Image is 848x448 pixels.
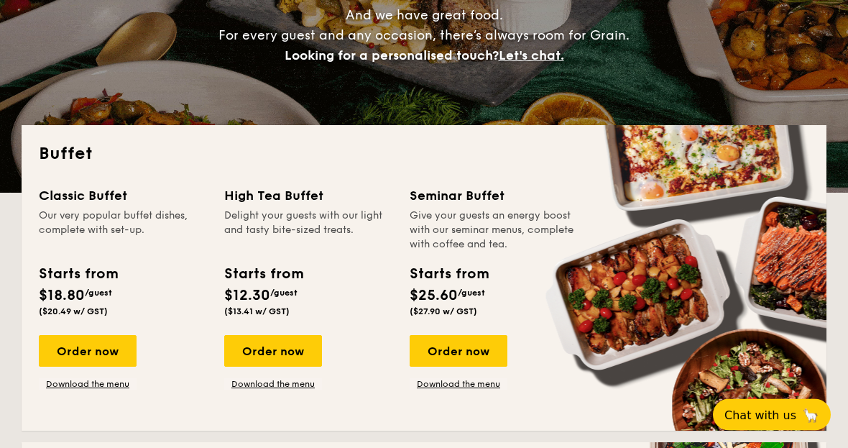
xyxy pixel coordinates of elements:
[218,8,630,64] span: And we have great food. For every guest and any occasion, there’s always room for Grain.
[39,288,85,305] span: $18.80
[39,307,108,317] span: ($20.49 w/ GST)
[410,264,488,285] div: Starts from
[39,143,809,166] h2: Buffet
[410,307,477,317] span: ($27.90 w/ GST)
[224,264,303,285] div: Starts from
[224,288,270,305] span: $12.30
[224,209,392,252] div: Delight your guests with our light and tasty bite-sized treats.
[39,379,137,390] a: Download the menu
[224,307,290,317] span: ($13.41 w/ GST)
[39,186,207,206] div: Classic Buffet
[410,379,507,390] a: Download the menu
[713,399,831,431] button: Chat with us🦙
[224,336,322,367] div: Order now
[39,209,207,252] div: Our very popular buffet dishes, complete with set-up.
[270,288,298,298] span: /guest
[39,264,117,285] div: Starts from
[458,288,485,298] span: /guest
[39,336,137,367] div: Order now
[85,288,112,298] span: /guest
[410,209,578,252] div: Give your guests an energy boost with our seminar menus, complete with coffee and tea.
[410,336,507,367] div: Order now
[410,186,578,206] div: Seminar Buffet
[499,48,564,64] span: Let's chat.
[285,48,499,64] span: Looking for a personalised touch?
[224,186,392,206] div: High Tea Buffet
[802,407,819,424] span: 🦙
[410,288,458,305] span: $25.60
[224,379,322,390] a: Download the menu
[724,408,796,422] span: Chat with us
